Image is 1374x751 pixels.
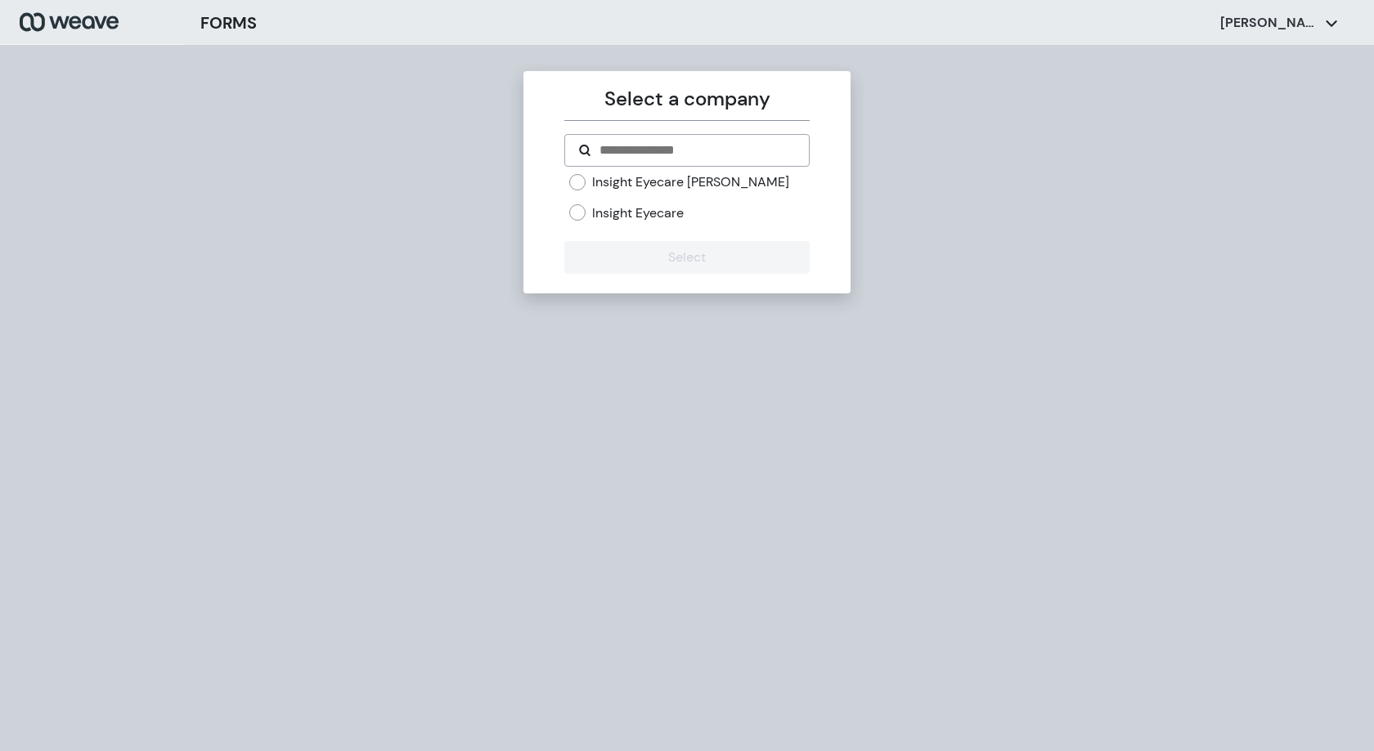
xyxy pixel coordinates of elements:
h3: FORMS [200,11,257,35]
p: [PERSON_NAME] [1220,14,1318,32]
p: Select a company [564,84,809,114]
input: Search [598,141,795,160]
label: Insight Eyecare [PERSON_NAME] [592,173,789,191]
button: Select [564,241,809,274]
label: Insight Eyecare [592,204,684,222]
